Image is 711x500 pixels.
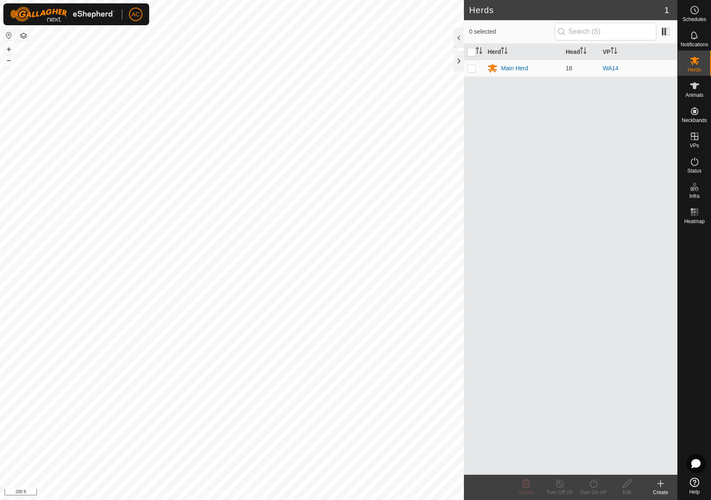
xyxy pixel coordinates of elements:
[685,93,703,98] span: Animals
[4,44,14,54] button: +
[610,489,644,496] div: Edit
[684,219,705,224] span: Heatmap
[132,10,140,19] span: AC
[484,44,562,60] th: Herd
[555,23,656,40] input: Search (S)
[240,489,265,497] a: Contact Us
[4,30,14,40] button: Reset Map
[682,17,706,22] span: Schedules
[469,27,554,36] span: 0 selected
[501,64,528,73] div: Main Herd
[10,7,115,22] img: Gallagher Logo
[599,44,677,60] th: VP
[519,489,534,495] span: Delete
[644,489,677,496] div: Create
[682,118,707,123] span: Neckbands
[664,4,669,16] span: 1
[476,48,482,55] p-sorticon: Activate to sort
[603,65,619,72] a: WA14
[577,489,610,496] div: Turn On VP
[199,489,230,497] a: Privacy Policy
[4,55,14,65] button: –
[543,489,577,496] div: Turn Off VP
[687,67,701,72] span: Herds
[18,31,29,41] button: Map Layers
[690,143,699,148] span: VPs
[580,48,587,55] p-sorticon: Activate to sort
[689,489,700,495] span: Help
[611,48,617,55] p-sorticon: Activate to sort
[678,474,711,498] a: Help
[689,194,699,199] span: Infra
[501,48,508,55] p-sorticon: Activate to sort
[681,42,708,47] span: Notifications
[566,65,572,72] span: 18
[469,5,664,15] h2: Herds
[562,44,599,60] th: Head
[687,168,701,173] span: Status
